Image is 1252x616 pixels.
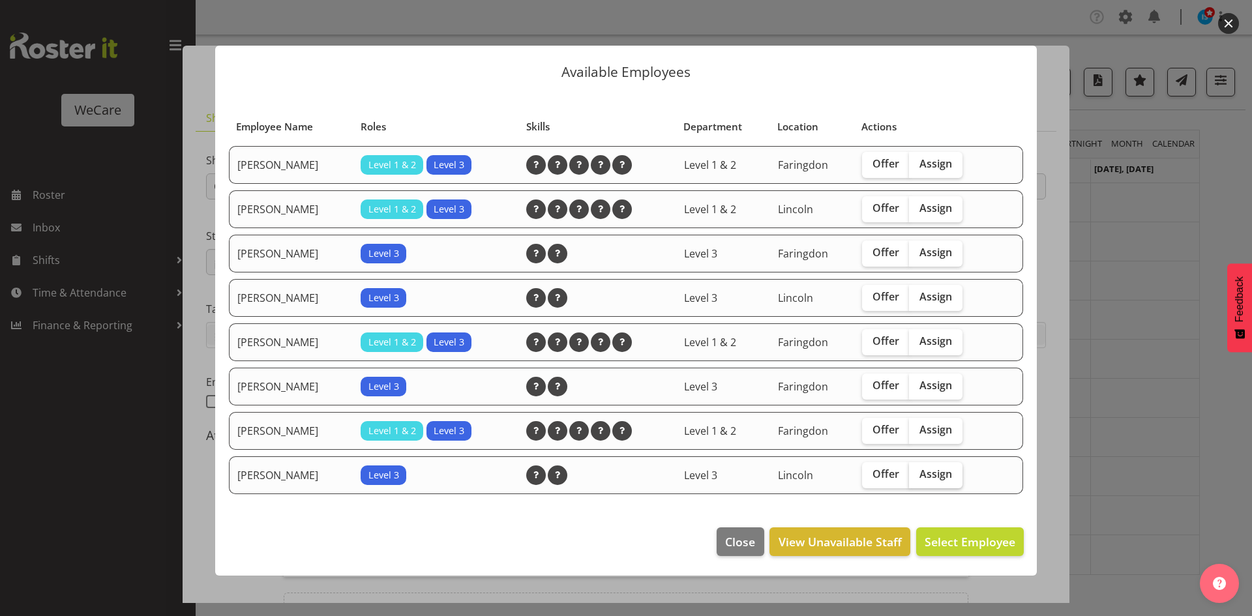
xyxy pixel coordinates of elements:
span: Level 1 & 2 [368,202,416,216]
span: Assign [919,467,952,480]
span: Level 3 [434,424,464,438]
span: Close [725,533,755,550]
span: Faringdon [778,158,828,172]
span: Actions [861,119,897,134]
span: Faringdon [778,379,828,394]
td: [PERSON_NAME] [229,368,353,405]
span: Roles [361,119,386,134]
td: [PERSON_NAME] [229,323,353,361]
span: Level 1 & 2 [684,202,736,216]
span: Level 1 & 2 [368,424,416,438]
span: Assign [919,246,952,259]
p: Available Employees [228,65,1024,79]
button: Close [717,527,764,556]
td: [PERSON_NAME] [229,412,353,450]
span: Offer [872,423,899,436]
span: Offer [872,334,899,347]
button: View Unavailable Staff [769,527,910,556]
span: Faringdon [778,246,828,261]
span: Level 3 [368,246,399,261]
span: Faringdon [778,424,828,438]
span: Level 3 [368,468,399,482]
span: Faringdon [778,335,828,349]
span: Assign [919,157,952,170]
span: Level 1 & 2 [684,335,736,349]
span: Level 1 & 2 [368,158,416,172]
span: Lincoln [778,202,813,216]
span: Level 3 [684,246,717,261]
td: [PERSON_NAME] [229,190,353,228]
span: Level 3 [434,335,464,349]
span: Level 3 [368,291,399,305]
span: Level 3 [684,379,717,394]
span: Lincoln [778,468,813,482]
span: Skills [526,119,550,134]
span: Offer [872,201,899,214]
span: Level 3 [368,379,399,394]
span: Offer [872,157,899,170]
button: Feedback - Show survey [1227,263,1252,352]
td: [PERSON_NAME] [229,279,353,317]
span: View Unavailable Staff [779,533,902,550]
span: Level 3 [684,291,717,305]
td: [PERSON_NAME] [229,146,353,184]
span: Department [683,119,742,134]
span: Level 1 & 2 [684,424,736,438]
span: Assign [919,379,952,392]
span: Offer [872,290,899,303]
span: Employee Name [236,119,313,134]
span: Offer [872,467,899,480]
span: Assign [919,290,952,303]
span: Location [777,119,818,134]
button: Select Employee [916,527,1024,556]
span: Feedback [1234,276,1245,322]
span: Level 3 [434,202,464,216]
span: Assign [919,201,952,214]
span: Assign [919,334,952,347]
img: help-xxl-2.png [1213,577,1226,590]
span: Level 3 [434,158,464,172]
span: Offer [872,379,899,392]
td: [PERSON_NAME] [229,456,353,494]
span: Level 1 & 2 [684,158,736,172]
span: Lincoln [778,291,813,305]
span: Offer [872,246,899,259]
span: Select Employee [925,534,1015,550]
span: Level 3 [684,468,717,482]
td: [PERSON_NAME] [229,235,353,272]
span: Assign [919,423,952,436]
span: Level 1 & 2 [368,335,416,349]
